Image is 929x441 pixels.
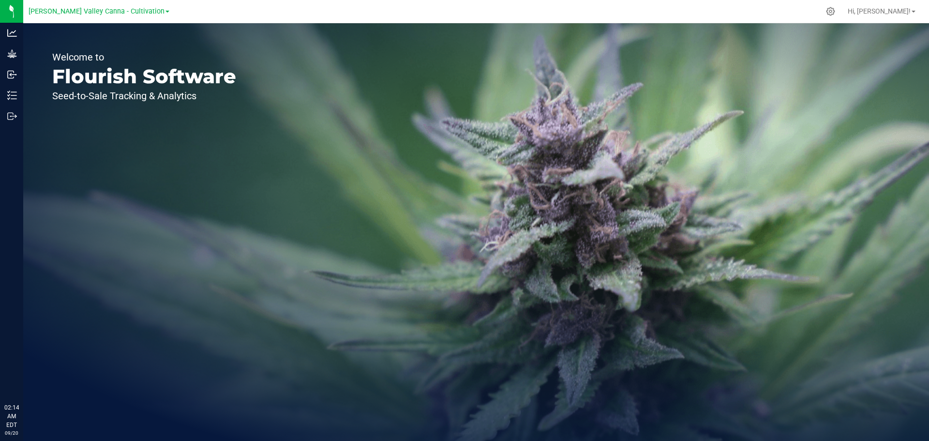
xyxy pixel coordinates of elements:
p: Welcome to [52,52,236,62]
div: Manage settings [824,7,837,16]
p: 09/20 [4,429,19,437]
inline-svg: Inventory [7,91,17,100]
inline-svg: Inbound [7,70,17,79]
inline-svg: Analytics [7,28,17,38]
p: Flourish Software [52,67,236,86]
p: Seed-to-Sale Tracking & Analytics [52,91,236,101]
p: 02:14 AM EDT [4,403,19,429]
inline-svg: Grow [7,49,17,59]
inline-svg: Outbound [7,111,17,121]
span: [PERSON_NAME] Valley Canna - Cultivation [29,7,165,15]
span: Hi, [PERSON_NAME]! [848,7,911,15]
